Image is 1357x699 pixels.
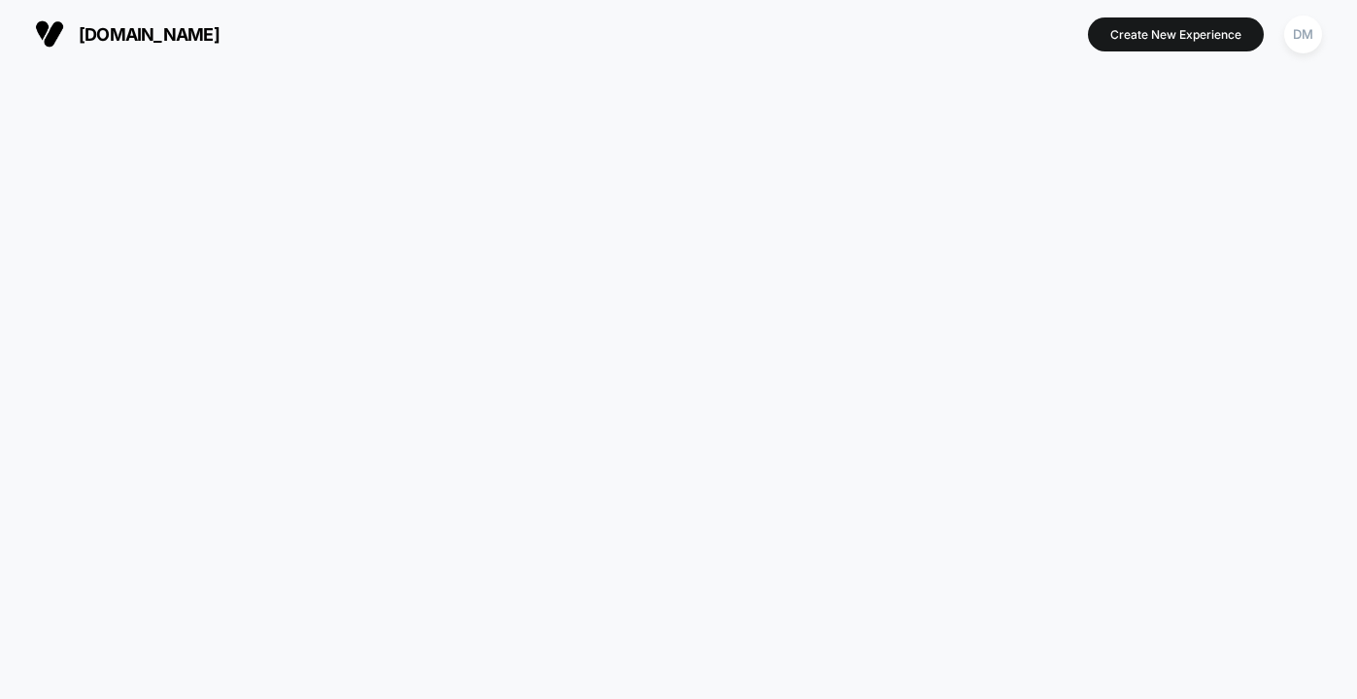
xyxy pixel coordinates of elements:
[1088,17,1264,51] button: Create New Experience
[35,19,64,49] img: Visually logo
[1284,16,1322,53] div: DM
[29,18,225,50] button: [DOMAIN_NAME]
[79,24,220,45] span: [DOMAIN_NAME]
[1278,15,1328,54] button: DM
